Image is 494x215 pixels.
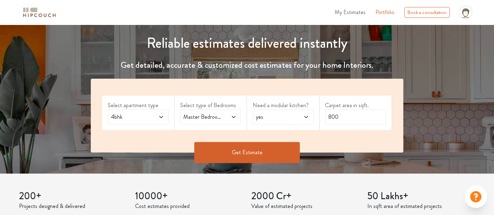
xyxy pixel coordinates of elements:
[108,101,169,110] label: Select apartment type
[251,202,359,210] p: Value of estimated projects
[135,202,243,210] p: Cost estimates provided
[367,202,475,210] p: In sqft area of estimated projects
[19,202,127,210] p: Projects designed & delivered
[182,113,223,121] span: Master Bedroom,Kids Room 1,Guest,Parents
[194,142,300,163] button: Get Estimate
[325,110,386,124] input: Enter area sqft
[253,101,313,110] label: Need a modular kitchen?
[22,5,57,20] span: logo-horizontal.svg
[251,190,359,202] h3: 2000 Cr+
[325,101,386,110] label: Carpet area in sqft.
[404,7,450,18] div: Book a consultation
[109,113,150,121] span: 4bhk
[335,8,366,16] span: My Estimates
[375,8,394,17] a: Portfolio
[254,113,295,121] span: yes
[19,190,127,202] h3: 200+
[22,6,57,19] img: logo-horizontal.svg
[367,190,475,202] h3: 50 Lakhs+
[135,190,243,202] h3: 10000+
[87,35,407,52] h1: Reliable estimates delivered instantly
[87,60,407,70] h4: Get detailed, accurate & customized cost estimates for your home Interiors.
[180,101,241,110] label: Select type of Bedrooms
